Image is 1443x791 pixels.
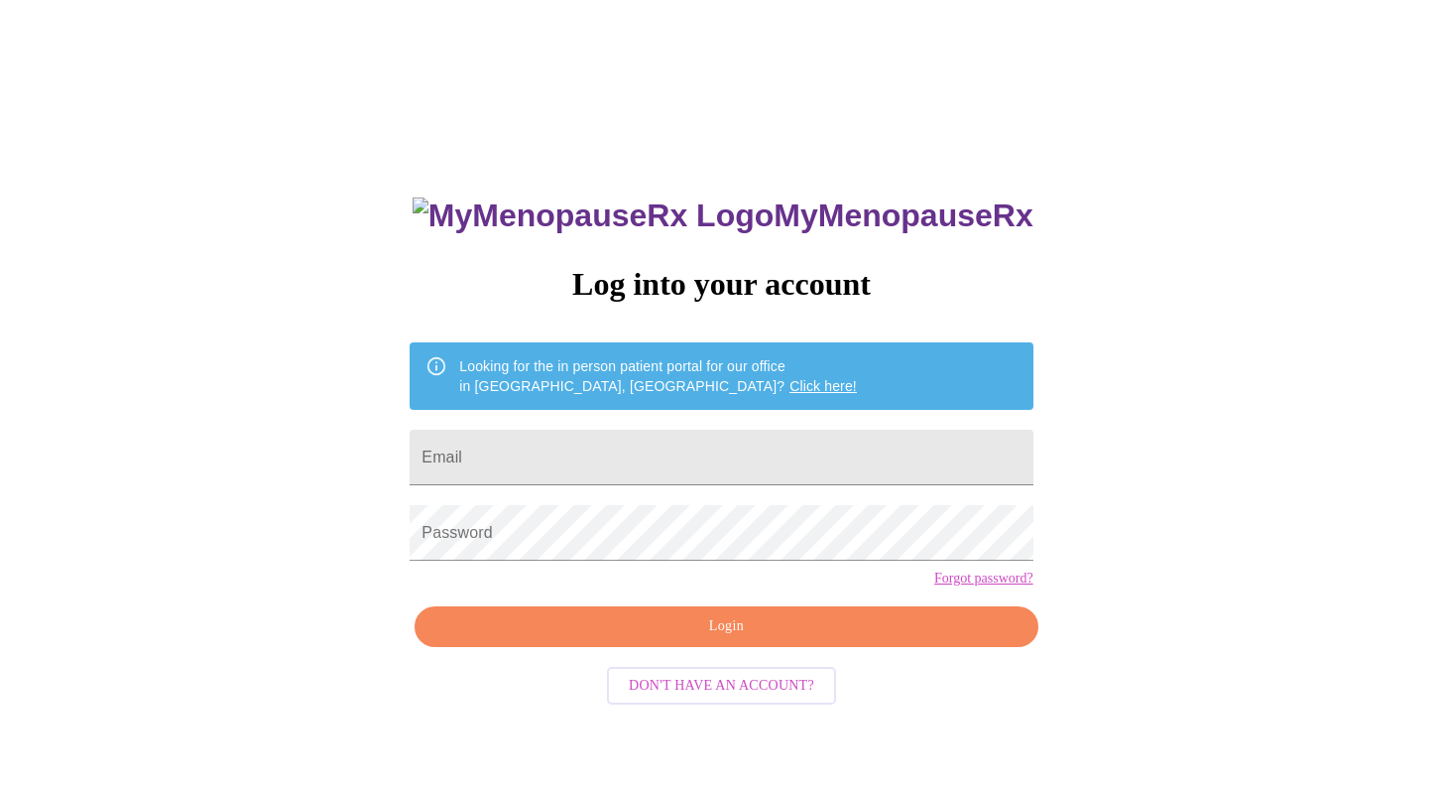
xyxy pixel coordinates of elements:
[459,348,857,404] div: Looking for the in person patient portal for our office in [GEOGRAPHIC_DATA], [GEOGRAPHIC_DATA]?
[789,378,857,394] a: Click here!
[415,606,1037,647] button: Login
[437,614,1015,639] span: Login
[413,198,774,234] img: MyMenopauseRx Logo
[934,571,1033,587] a: Forgot password?
[413,198,1033,234] h3: MyMenopauseRx
[410,266,1032,303] h3: Log into your account
[607,667,836,706] button: Don't have an account?
[602,676,841,693] a: Don't have an account?
[629,674,814,699] span: Don't have an account?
